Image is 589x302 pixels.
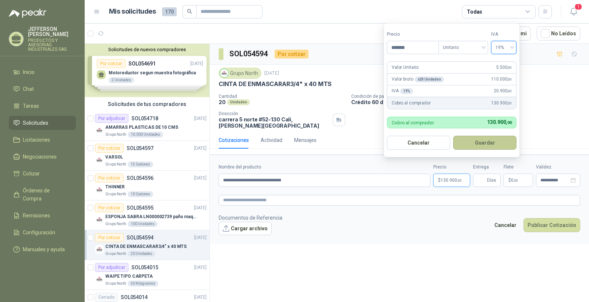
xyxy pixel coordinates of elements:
span: 20.900 [494,88,512,95]
img: Logo peakr [9,9,46,18]
p: Grupo North [105,161,126,167]
p: CINTA DE ENMASCARAR3/4" x 40 MTS [219,80,332,88]
img: Company Logo [95,156,104,164]
p: Condición de pago [351,94,586,99]
p: SOL054015 [131,265,158,270]
span: Inicio [23,68,35,76]
span: Órdenes de Compra [23,186,69,203]
p: IVA [392,88,413,95]
span: ,00 [506,120,512,125]
img: Company Logo [95,126,104,135]
a: Por cotizarSOL054594[DATE] Company LogoCINTA DE ENMASCARAR3/4" x 40 MTSGrupo North20 Unidades [85,230,209,260]
span: search [187,9,192,14]
button: Cancelar [490,218,521,232]
div: 19 % [400,88,413,94]
p: SOL054594 [127,235,154,240]
p: THINNER [105,184,125,191]
a: Solicitudes [9,116,76,130]
p: AMARRAS PLASTICAS DE 10 CMS [105,124,178,131]
p: Grupo North [105,281,126,287]
a: Remisiones [9,209,76,223]
a: Tareas [9,99,76,113]
p: PRODUCTOS Y ASESORIAS INDUSTRIALES SAS [28,38,76,51]
div: Grupo North [219,68,261,79]
button: Cancelar [387,136,450,150]
a: Por adjudicarSOL054718[DATE] Company LogoAMARRAS PLASTICAS DE 10 CMSGrupo North10.000 Unidades [85,111,209,141]
p: SOL054596 [127,175,154,181]
span: Licitaciones [23,136,50,144]
div: Por cotizar [275,50,308,58]
label: Validez [536,164,580,171]
span: Remisiones [23,212,50,220]
a: Manuales y ayuda [9,242,76,256]
p: $ 0,00 [504,174,533,187]
p: Cobro al comprador [392,120,434,125]
div: Actividad [261,136,282,144]
a: Inicio [9,65,76,79]
p: 20 [219,99,226,105]
p: [DATE] [194,175,207,182]
img: Company Logo [95,215,104,224]
div: Unidades [227,99,250,105]
a: Por cotizarSOL054595[DATE] Company LogoESPONJA SABRA LN000002739 paño maquina 3m 14cm x10 mGrupo ... [85,200,209,230]
p: VARSOL [105,154,123,161]
a: Por cotizarSOL054596[DATE] Company LogoTHINNERGrupo North10 Galones [85,171,209,200]
p: carrera 5 norte #52-130 Cali , [PERSON_NAME][GEOGRAPHIC_DATA] [219,116,330,129]
span: 0 [511,178,518,182]
p: $130.900,00 [433,174,470,187]
span: Solicitudes [23,119,48,127]
label: Precio [433,164,470,171]
p: Grupo North [105,251,126,257]
span: Cotizar [23,170,40,178]
p: [DATE] [194,115,207,122]
p: [DATE] [194,205,207,212]
div: Cerrado [95,293,118,302]
button: Solicitudes de nuevos compradores [88,47,207,52]
span: 110.000 [491,76,512,83]
div: 15 Galones [128,161,153,167]
div: 50 Kilogramos [128,281,158,287]
span: ,00 [507,77,512,81]
a: Chat [9,82,76,96]
button: Publicar Cotización [523,218,580,232]
p: Valor bruto [392,76,444,83]
span: 170 [162,7,177,16]
div: Por cotizar [95,174,124,182]
span: 130.900 [441,178,462,182]
p: [DATE] [194,234,207,241]
a: Por cotizarSOL054597[DATE] Company LogoVARSOLGrupo North15 Galones [85,141,209,171]
span: Días [487,174,496,186]
span: $ [508,178,511,182]
label: IVA [491,31,516,38]
p: Crédito 60 días [351,99,586,105]
span: 19% [495,42,512,53]
a: Licitaciones [9,133,76,147]
span: ,00 [507,89,512,93]
p: SOL054595 [127,205,154,210]
span: ,00 [507,101,512,105]
h1: Mis solicitudes [109,6,156,17]
div: 10.000 Unidades [128,132,163,138]
p: Grupo North [105,221,126,227]
p: Grupo North [105,132,126,138]
div: Por adjudicar [95,263,128,272]
button: No Leídos [537,26,580,40]
div: x 20 Unidades [415,77,444,82]
div: Cotizaciones [219,136,249,144]
span: Manuales y ayuda [23,245,65,253]
button: Cargar archivo [219,222,272,235]
a: Órdenes de Compra [9,184,76,206]
p: Dirección [219,111,330,116]
label: Entrega [473,164,501,171]
span: Configuración [23,228,55,237]
a: Por adjudicarSOL054015[DATE] Company LogoWAIPE TIPO CARPETAGrupo North50 Kilogramos [85,260,209,290]
p: Grupo North [105,191,126,197]
p: WAIPE TIPO CARPETA [105,273,153,280]
a: Configuración [9,225,76,239]
div: Mensajes [294,136,317,144]
span: 1 [574,3,582,10]
div: 10 Galones [128,191,153,197]
p: SOL054597 [127,146,154,151]
p: Documentos de Referencia [219,214,282,222]
span: ,00 [514,178,518,182]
